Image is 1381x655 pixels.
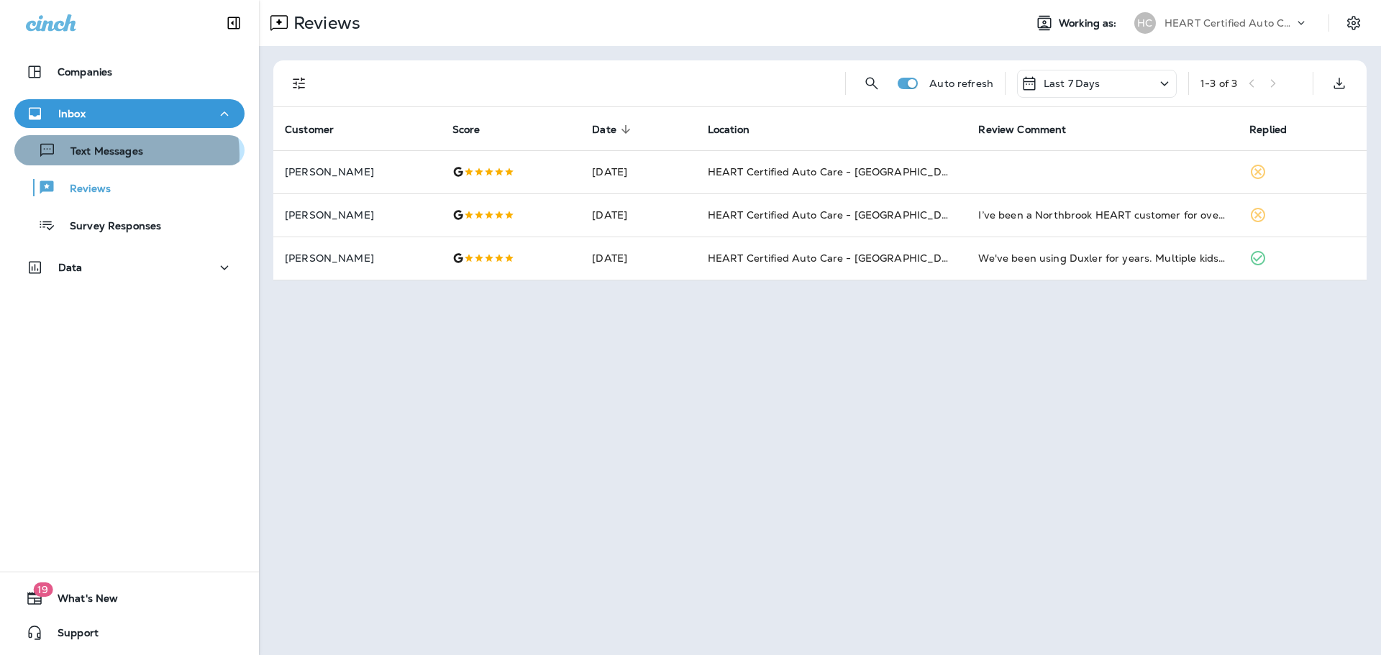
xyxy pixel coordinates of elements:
span: Score [452,124,480,136]
span: HEART Certified Auto Care - [GEOGRAPHIC_DATA] [708,165,966,178]
td: [DATE] [580,193,696,237]
span: Support [43,627,99,644]
button: Inbox [14,99,245,128]
span: Location [708,124,749,136]
span: HEART Certified Auto Care - [GEOGRAPHIC_DATA] [708,209,966,221]
p: Auto refresh [929,78,993,89]
p: Survey Responses [55,220,161,234]
p: HEART Certified Auto Care [1164,17,1294,29]
button: Text Messages [14,135,245,165]
button: Collapse Sidebar [214,9,254,37]
button: Survey Responses [14,210,245,240]
span: Review Comment [978,124,1066,136]
button: Data [14,253,245,282]
span: Working as: [1059,17,1120,29]
button: Support [14,618,245,647]
p: Data [58,262,83,273]
div: I’ve been a Northbrook HEART customer for over 5 years, 2 different cars and a change in their ow... [978,208,1226,222]
p: [PERSON_NAME] [285,166,429,178]
p: Text Messages [56,145,143,159]
p: [PERSON_NAME] [285,252,429,264]
button: Reviews [14,173,245,203]
td: [DATE] [580,150,696,193]
span: Customer [285,123,352,136]
p: Inbox [58,108,86,119]
p: [PERSON_NAME] [285,209,429,221]
p: Companies [58,66,112,78]
td: [DATE] [580,237,696,280]
p: Reviews [288,12,360,34]
button: Search Reviews [857,69,886,98]
button: 19What's New [14,584,245,613]
button: Companies [14,58,245,86]
button: Settings [1341,10,1367,36]
span: Score [452,123,499,136]
span: Date [592,123,635,136]
span: 19 [33,582,53,597]
span: Replied [1249,123,1305,136]
p: Reviews [55,183,111,196]
button: Filters [285,69,314,98]
span: Replied [1249,124,1287,136]
span: Location [708,123,768,136]
div: HC [1134,12,1156,34]
span: HEART Certified Auto Care - [GEOGRAPHIC_DATA] [708,252,966,265]
span: Customer [285,124,334,136]
div: 1 - 3 of 3 [1200,78,1237,89]
span: Review Comment [978,123,1085,136]
span: What's New [43,592,118,610]
span: Date [592,124,616,136]
button: Export as CSV [1325,69,1354,98]
p: Last 7 Days [1044,78,1100,89]
div: We've been using Duxler for years. Multiple kids, multiple cars. I've always found them to be hon... [978,251,1226,265]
